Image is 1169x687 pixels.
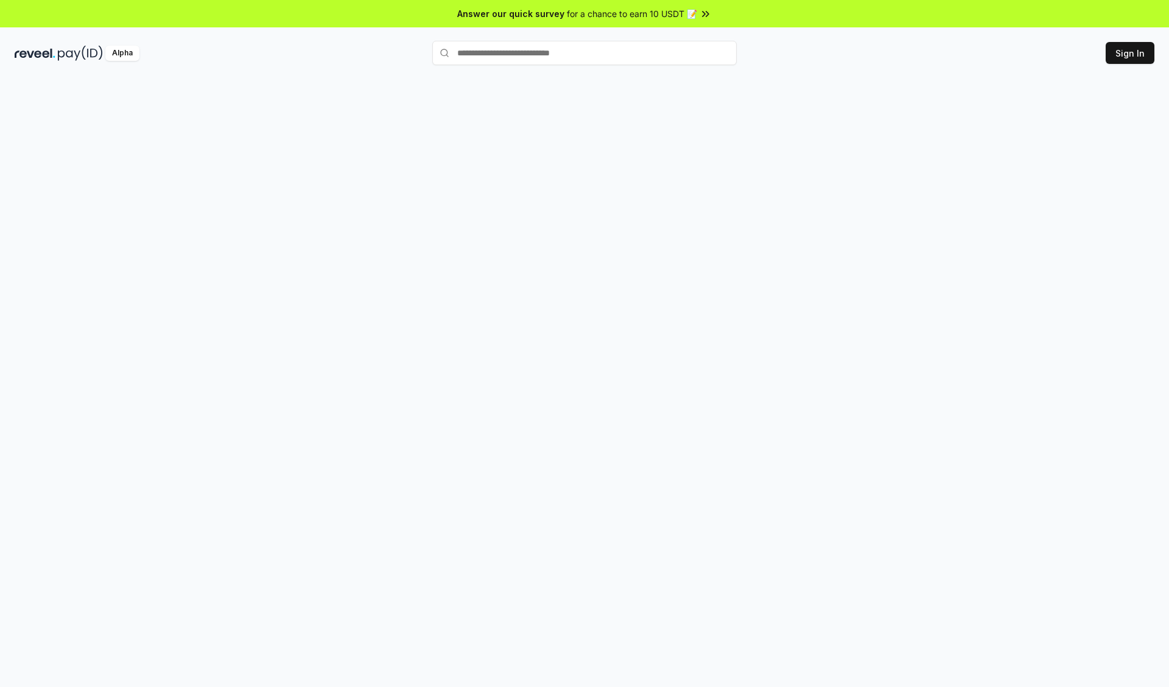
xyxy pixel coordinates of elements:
img: reveel_dark [15,46,55,61]
div: Alpha [105,46,139,61]
img: pay_id [58,46,103,61]
button: Sign In [1106,42,1154,64]
span: Answer our quick survey [457,7,564,20]
span: for a chance to earn 10 USDT 📝 [567,7,697,20]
